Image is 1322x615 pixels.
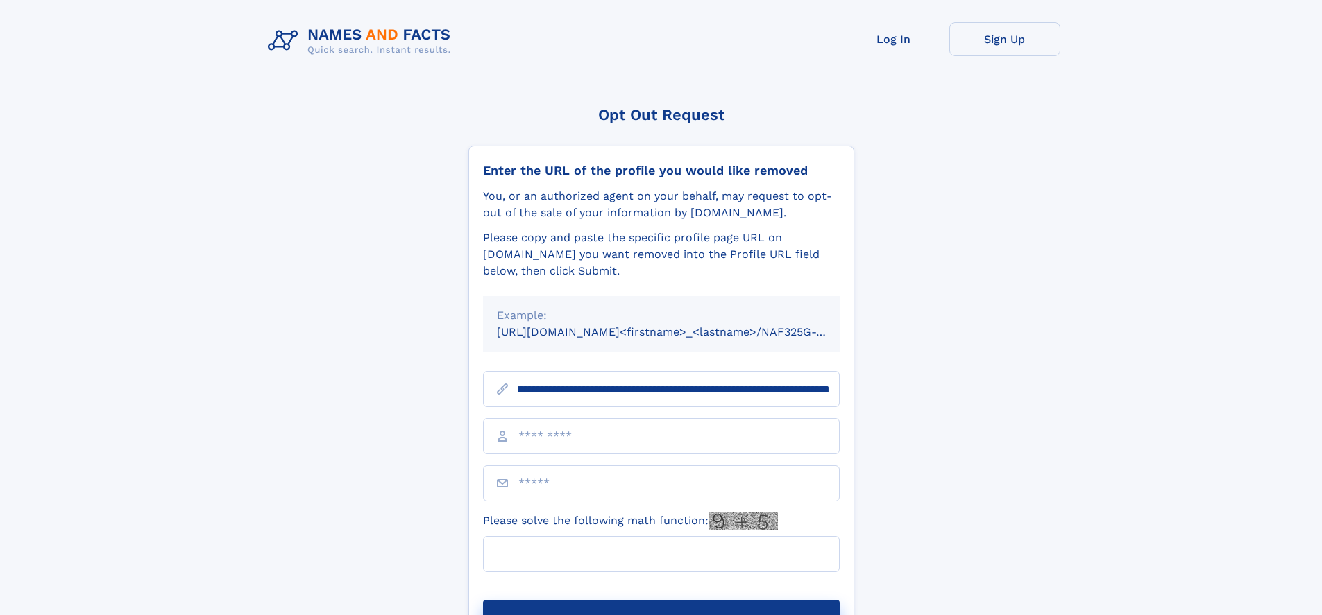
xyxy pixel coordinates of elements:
[483,188,840,221] div: You, or an authorized agent on your behalf, may request to opt-out of the sale of your informatio...
[262,22,462,60] img: Logo Names and Facts
[483,229,840,279] div: Please copy and paste the specific profile page URL on [DOMAIN_NAME] you want removed into the Pr...
[838,22,949,56] a: Log In
[483,512,778,530] label: Please solve the following math function:
[949,22,1060,56] a: Sign Up
[497,307,826,324] div: Example:
[483,163,840,178] div: Enter the URL of the profile you would like removed
[468,106,854,123] div: Opt Out Request
[497,325,866,338] small: [URL][DOMAIN_NAME]<firstname>_<lastname>/NAF325G-xxxxxxxx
